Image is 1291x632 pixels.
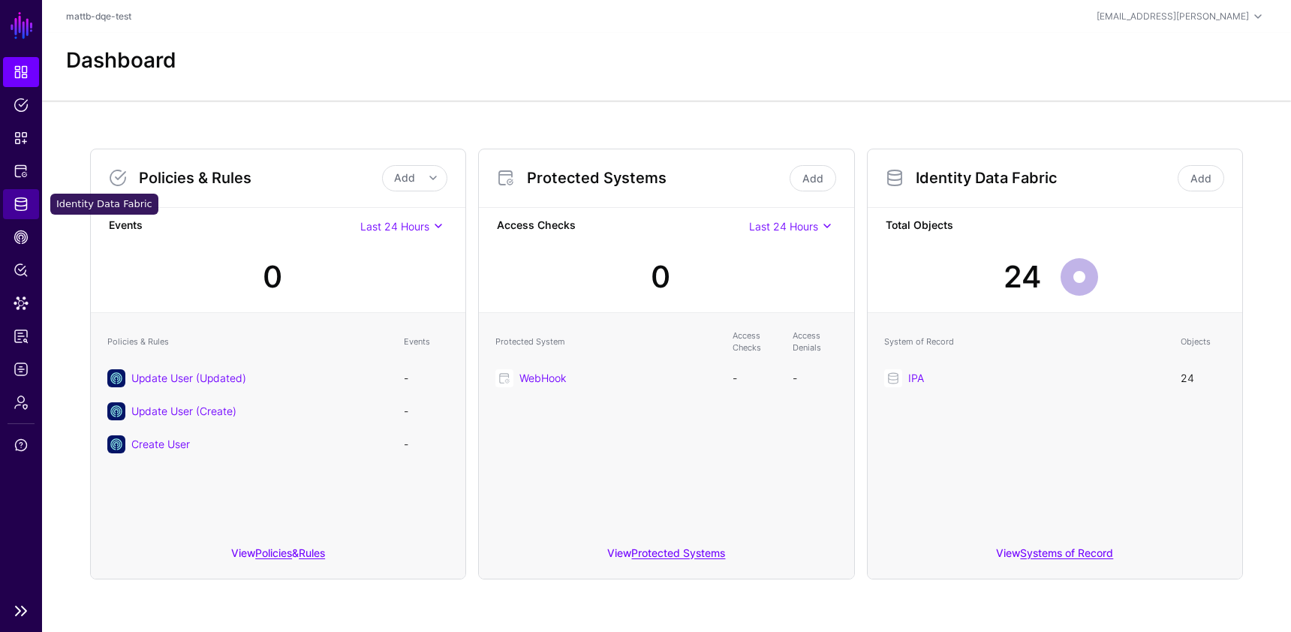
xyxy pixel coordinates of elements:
[91,536,465,579] div: View &
[749,220,818,233] span: Last 24 Hours
[360,220,429,233] span: Last 24 Hours
[14,438,29,453] span: Support
[631,546,725,559] a: Protected Systems
[131,405,236,417] a: Update User (Create)
[3,354,39,384] a: Logs
[255,546,292,559] a: Policies
[14,263,29,278] span: Policy Lens
[1178,165,1224,191] a: Add
[1097,10,1249,23] div: [EMAIL_ADDRESS][PERSON_NAME]
[886,217,1224,236] strong: Total Objects
[396,322,456,362] th: Events
[877,322,1173,362] th: System of Record
[527,169,786,187] h3: Protected Systems
[394,171,415,184] span: Add
[14,164,29,179] span: Protected Systems
[3,222,39,252] a: CAEP Hub
[131,438,190,450] a: Create User
[908,372,924,384] a: IPA
[868,536,1242,579] div: View
[3,387,39,417] a: Admin
[1173,322,1233,362] th: Objects
[519,372,566,384] a: WebHook
[14,296,29,311] span: Data Lens
[497,217,748,236] strong: Access Checks
[9,9,35,42] a: SGNL
[3,321,39,351] a: Reports
[3,156,39,186] a: Protected Systems
[785,362,845,395] td: -
[725,322,785,362] th: Access Checks
[396,395,456,428] td: -
[139,169,382,187] h3: Policies & Rules
[14,65,29,80] span: Dashboard
[14,98,29,113] span: Policies
[14,329,29,344] span: Reports
[725,362,785,395] td: -
[14,197,29,212] span: Identity Data Fabric
[50,194,158,215] div: Identity Data Fabric
[488,322,724,362] th: Protected System
[3,90,39,120] a: Policies
[3,255,39,285] a: Policy Lens
[14,362,29,377] span: Logs
[3,57,39,87] a: Dashboard
[131,372,246,384] a: Update User (Updated)
[3,189,39,219] a: Identity Data Fabric
[14,395,29,410] span: Admin
[790,165,836,191] a: Add
[785,322,845,362] th: Access Denials
[263,254,282,299] div: 0
[1020,546,1113,559] a: Systems of Record
[3,123,39,153] a: Snippets
[396,428,456,461] td: -
[109,217,360,236] strong: Events
[299,546,325,559] a: Rules
[396,362,456,395] td: -
[100,322,396,362] th: Policies & Rules
[3,288,39,318] a: Data Lens
[1004,254,1041,299] div: 24
[14,230,29,245] span: CAEP Hub
[916,169,1175,187] h3: Identity Data Fabric
[66,48,176,74] h2: Dashboard
[14,131,29,146] span: Snippets
[66,11,131,22] a: mattb-dqe-test
[479,536,853,579] div: View
[1173,362,1233,395] td: 24
[651,254,670,299] div: 0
